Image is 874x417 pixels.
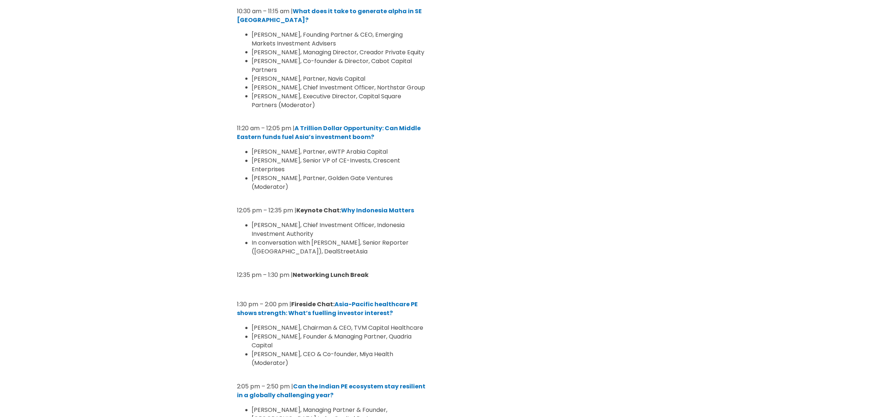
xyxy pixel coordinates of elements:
span: 1:30 pm – 2:00 pm | [237,300,292,309]
span: 2:05 pm – 2:50 pm | [237,383,293,391]
span: In conversation with [PERSON_NAME], Senior Reporter ([GEOGRAPHIC_DATA]), DealStreetAsia [252,239,409,256]
span: [PERSON_NAME], Founder & Managing Partner, Quadria Capital [252,333,412,350]
span: [PERSON_NAME], Executive Director, Capital Square Partners (Moderator) [252,92,402,109]
span: [PERSON_NAME], Partner, eWTP Arabia Capital [252,148,388,156]
span: [PERSON_NAME], Founding Partner & CEO, Emerging Markets Investment Advisers [252,30,403,48]
span: [PERSON_NAME], Managing Director, Creador Private Equity [252,48,425,56]
span: [PERSON_NAME], Partner, Golden Gate Ventures (Moderator) [252,174,393,191]
a: A Trillion Dollar Opportunity: Can Middle Eastern funds fuel Asia’s investment boom? [237,124,421,142]
span: [PERSON_NAME], CEO & Co-founder, Miya Health (Moderator) [252,350,394,367]
span: [PERSON_NAME], Chief Investment Officer, Northstar Group [252,83,425,92]
span: 11:20 am – 12:05 pm | [237,124,295,133]
a: Asia-Pacific healthcare PE shows strength: What’s fuelling investor interest? [237,300,418,318]
a: What does it take to generate alpha in SE [GEOGRAPHIC_DATA]? [237,7,422,24]
span: [PERSON_NAME], Partner, Navis Capital [252,74,366,83]
b: Fireside Chat: [292,300,335,309]
span: 12:05 pm – 12:35 pm | [237,206,297,215]
a: Why Indonesia Matters [341,206,414,215]
a: Can the Indian PE ecosystem stay resilient in a globally challenging year? [237,383,426,400]
span: [PERSON_NAME], Senior VP of CE-Invests, Crescent Enterprises [252,157,401,174]
span: [PERSON_NAME], Chief Investment Officer, Indonesia Investment Authority [252,221,405,238]
span: 12:35 pm – 1:30 pm | [237,271,293,279]
span: [PERSON_NAME], Chairman & CEO, TVM Capital Healthcare [252,324,424,332]
b: Networking Lunch Break [293,271,369,279]
span: 10:30 am – 11:15 am | [237,7,293,15]
b: Keynote Chat: [297,206,341,215]
span: [PERSON_NAME], Co-founder & Director, Cabot Capital Partners [252,57,412,74]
